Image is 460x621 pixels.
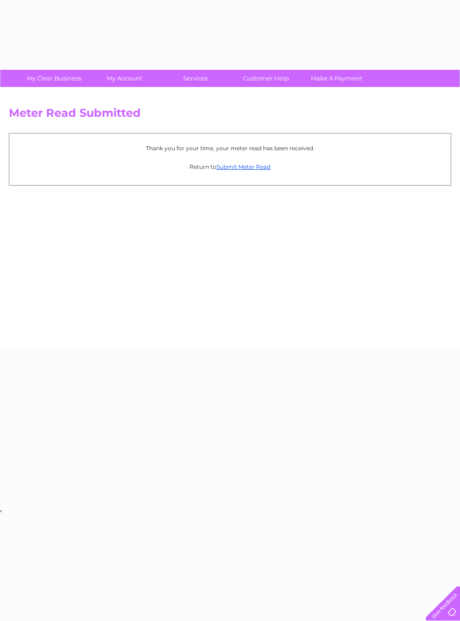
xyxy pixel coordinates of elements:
[86,70,163,87] a: My Account
[157,70,234,87] a: Services
[228,70,304,87] a: Customer Help
[217,163,270,170] a: Submit Meter Read
[14,144,446,153] p: Thank you for your time, your meter read has been received.
[9,107,451,124] h2: Meter Read Submitted
[16,70,92,87] a: My Clear Business
[14,162,446,171] p: Return to
[298,70,375,87] a: Make A Payment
